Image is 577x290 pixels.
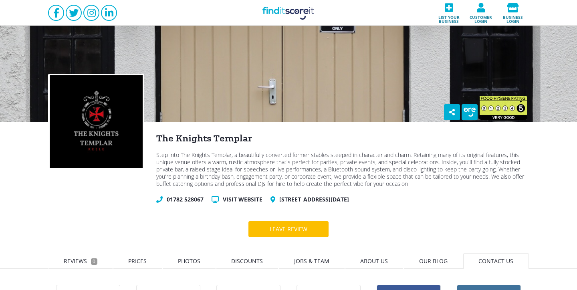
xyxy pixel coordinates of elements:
[48,253,113,269] a: Reviews0
[497,0,529,26] a: Business login
[216,253,279,269] a: Discounts
[360,257,388,265] span: About us
[162,253,216,269] a: Photos
[465,0,497,26] a: Customer login
[223,195,262,203] a: Visit website
[433,0,465,26] a: List your business
[64,257,87,265] span: Reviews
[278,253,345,269] a: Jobs & Team
[156,151,529,187] div: Step into The Knights Templar, a beautifully converted former stables steeped in character and ch...
[478,257,513,265] span: Contact us
[167,195,204,203] a: 01782 528067
[435,12,462,23] span: List your business
[128,257,147,265] span: Prices
[499,12,527,23] span: Business login
[231,257,263,265] span: Discounts
[91,258,97,265] small: 0
[279,195,349,203] a: [STREET_ADDRESS][DATE]
[467,12,494,23] span: Customer login
[345,253,404,269] a: About us
[156,134,529,143] div: The Knights Templar
[113,253,163,269] a: Prices
[294,257,329,265] span: Jobs & Team
[262,221,315,237] div: Leave review
[248,221,329,237] a: Leave review
[463,253,529,269] a: Contact us
[403,253,463,269] a: Our blog
[419,257,448,265] span: Our blog
[178,257,200,265] span: Photos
